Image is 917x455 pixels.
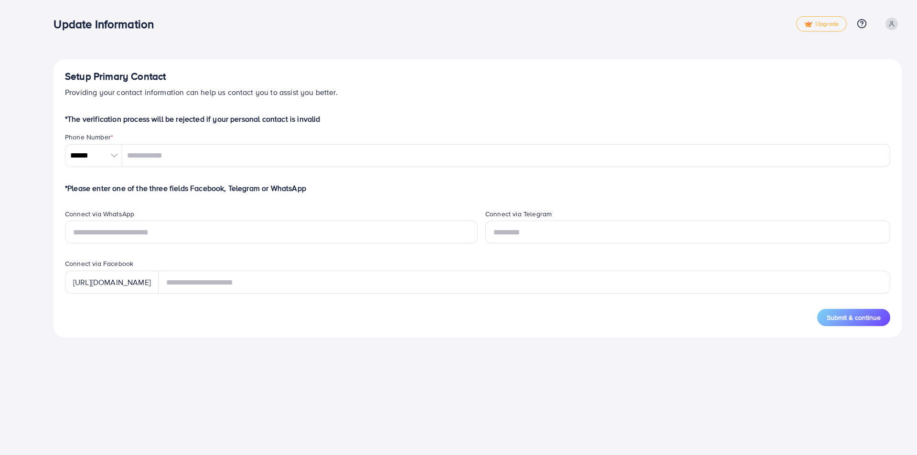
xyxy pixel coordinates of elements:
span: Submit & continue [827,313,881,322]
p: *The verification process will be rejected if your personal contact is invalid [65,113,890,125]
label: Phone Number [65,132,113,142]
label: Connect via Telegram [485,209,552,219]
a: tickUpgrade [796,16,847,32]
p: Providing your contact information can help us contact you to assist you better. [65,86,890,98]
img: tick [804,21,812,28]
button: Submit & continue [817,309,890,326]
div: [URL][DOMAIN_NAME] [65,271,159,294]
span: Upgrade [804,21,839,28]
label: Connect via Facebook [65,259,133,268]
label: Connect via WhatsApp [65,209,134,219]
h3: Update Information [53,17,161,31]
p: *Please enter one of the three fields Facebook, Telegram or WhatsApp [65,182,890,194]
h4: Setup Primary Contact [65,71,890,83]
